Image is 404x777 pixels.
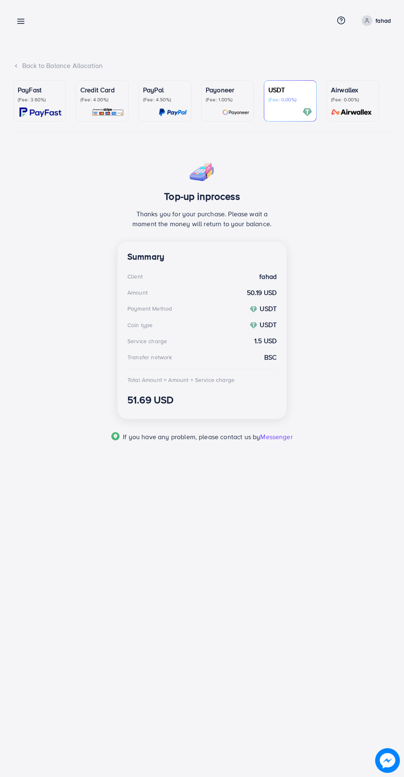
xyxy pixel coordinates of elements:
[247,288,277,297] strong: 50.19 USD
[303,108,312,117] img: card
[331,85,375,95] p: Airwallex
[123,432,260,441] span: If you have any problem, please contact us by
[127,209,277,229] p: Thanks you for your purchase. Please wait a moment the money will return to your balance.
[80,85,124,95] p: Credit Card
[143,96,187,103] p: (Fee: 4.50%)
[331,96,375,103] p: (Fee: 0.00%)
[250,306,257,313] img: coin
[127,321,153,329] div: Coin type
[127,190,277,202] h3: Top-up inprocess
[127,304,172,313] div: Payment Method
[19,108,61,117] img: card
[260,320,277,329] strong: USDT
[13,61,391,70] div: Back to Balance Allocation
[127,288,148,297] div: Amount
[80,96,124,103] p: (Fee: 4.00%)
[206,96,249,103] p: (Fee: 1.00%)
[127,394,277,406] h3: 51.69 USD
[127,353,172,361] div: Transfer network
[268,96,312,103] p: (Fee: 0.00%)
[254,336,277,346] strong: 1.5 USD
[329,108,375,117] img: card
[222,108,249,117] img: card
[18,96,61,103] p: (Fee: 3.60%)
[264,353,277,362] strong: BSC
[206,85,249,95] p: Payoneer
[260,432,292,441] span: Messenger
[127,272,143,281] div: Client
[127,252,277,262] h4: Summary
[268,85,312,95] p: USDT
[127,337,167,345] div: Service charge
[127,376,235,384] div: Total Amount = Amount + Service charge
[259,272,277,281] strong: fahad
[358,15,391,26] a: fahad
[18,85,61,95] p: PayFast
[250,322,257,329] img: coin
[375,748,400,773] img: image
[376,16,391,26] p: fahad
[92,108,124,117] img: card
[111,432,120,440] img: Popup guide
[188,157,216,184] img: success
[143,85,187,95] p: PayPal
[260,304,277,313] strong: USDT
[159,108,187,117] img: card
